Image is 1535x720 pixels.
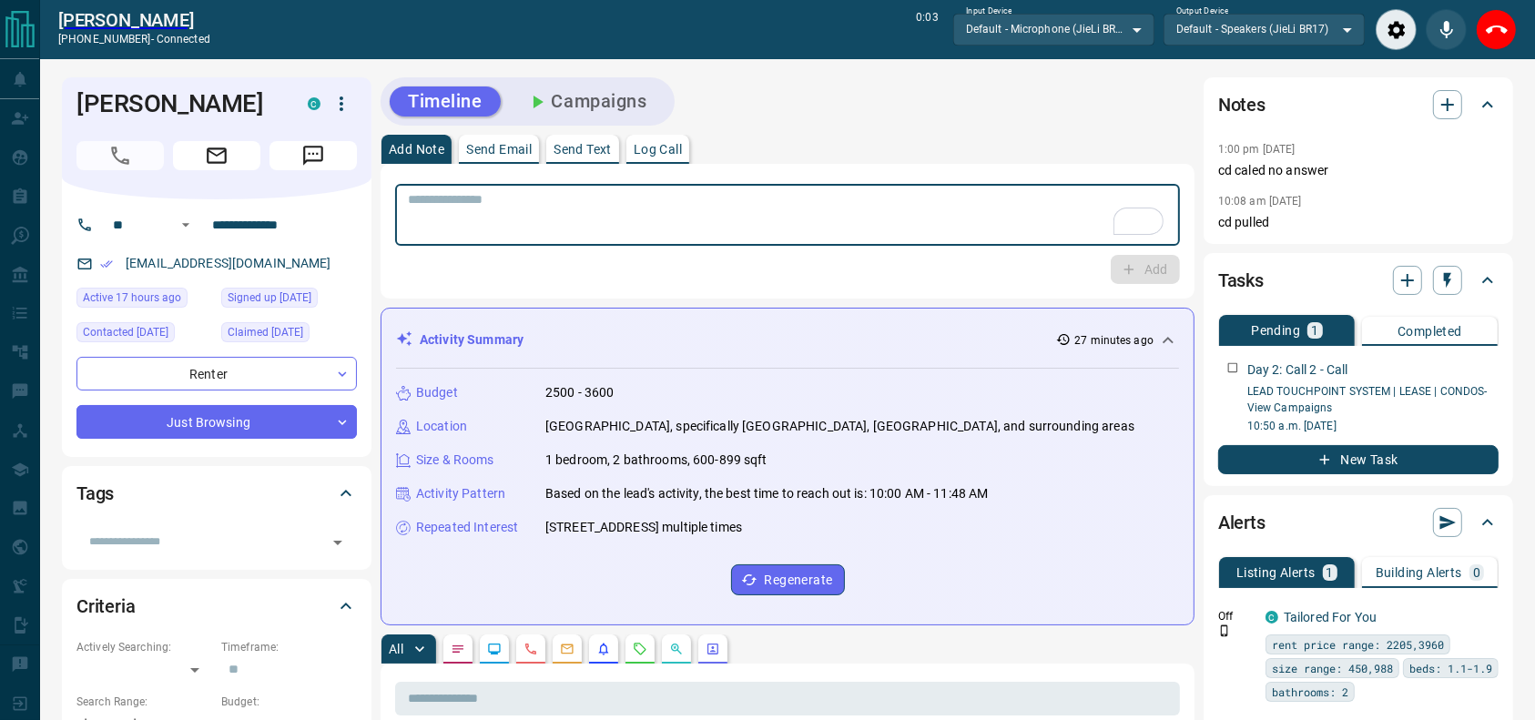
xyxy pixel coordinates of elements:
p: Listing Alerts [1236,566,1316,579]
textarea: To enrich screen reader interactions, please activate Accessibility in Grammarly extension settings [408,192,1167,238]
div: Tags [76,472,357,515]
div: Audio Settings [1376,9,1417,50]
p: [STREET_ADDRESS] multiple times [545,518,742,537]
p: Size & Rooms [416,451,494,470]
p: Based on the lead's activity, the best time to reach out is: 10:00 AM - 11:48 AM [545,484,989,503]
svg: Emails [560,642,574,656]
p: Activity Pattern [416,484,505,503]
p: Activity Summary [420,330,524,350]
span: Signed up [DATE] [228,289,311,307]
div: Notes [1218,83,1499,127]
div: Just Browsing [76,405,357,439]
p: Budget [416,383,458,402]
div: Mute [1426,9,1467,50]
p: 0 [1473,566,1480,579]
div: Tue Aug 12 2025 [76,288,212,313]
p: 10:50 a.m. [DATE] [1247,418,1499,434]
p: Send Text [554,143,612,156]
h1: [PERSON_NAME] [76,89,280,118]
div: condos.ca [308,97,320,110]
div: Tue Nov 24 2020 [221,288,357,313]
p: 1:00 pm [DATE] [1218,143,1296,156]
span: beds: 1.1-1.9 [1409,659,1492,677]
svg: Lead Browsing Activity [487,642,502,656]
div: End Call [1476,9,1517,50]
a: LEAD TOUCHPOINT SYSTEM | LEASE | CONDOS- View Campaigns [1247,385,1488,414]
p: Day 2: Call 2 - Call [1247,360,1348,380]
h2: Alerts [1218,508,1266,537]
a: [PERSON_NAME] [58,9,210,31]
button: New Task [1218,445,1499,474]
div: Renter [76,357,357,390]
span: Call [76,141,164,170]
h2: Notes [1218,90,1266,119]
p: All [389,643,403,655]
span: bathrooms: 2 [1272,683,1348,701]
span: Contacted [DATE] [83,323,168,341]
div: Tasks [1218,259,1499,302]
span: Email [173,141,260,170]
h2: Criteria [76,592,136,621]
p: 0:03 [916,9,938,50]
p: Timeframe: [221,639,357,655]
p: 1 bedroom, 2 bathrooms, 600-899 sqft [545,451,767,470]
p: Log Call [634,143,682,156]
span: size range: 450,988 [1272,659,1393,677]
p: 1 [1311,324,1318,337]
p: 2500 - 3600 [545,383,614,402]
button: Regenerate [731,564,845,595]
span: Message [269,141,357,170]
h2: Tags [76,479,114,508]
label: Input Device [966,5,1012,17]
div: Default - Speakers (JieLi BR17) [1164,14,1365,45]
p: Add Note [389,143,444,156]
div: Mon Aug 11 2025 [76,322,212,348]
a: Tailored For You [1284,610,1377,624]
p: Completed [1398,325,1462,338]
svg: Agent Actions [706,642,720,656]
span: Claimed [DATE] [228,323,303,341]
div: Activity Summary27 minutes ago [396,323,1179,357]
svg: Calls [524,642,538,656]
p: Off [1218,608,1255,624]
div: Criteria [76,584,357,628]
svg: Email Verified [100,258,113,270]
span: connected [157,33,210,46]
p: 10:08 am [DATE] [1218,195,1302,208]
button: Timeline [390,86,501,117]
svg: Push Notification Only [1218,624,1231,637]
button: Campaigns [508,86,666,117]
p: cd pulled [1218,213,1499,232]
label: Output Device [1176,5,1228,17]
svg: Listing Alerts [596,642,611,656]
p: 27 minutes ago [1074,332,1154,349]
p: 1 [1327,566,1334,579]
div: condos.ca [1266,611,1278,624]
p: Pending [1251,324,1300,337]
span: Active 17 hours ago [83,289,181,307]
svg: Opportunities [669,642,684,656]
h2: Tasks [1218,266,1264,295]
p: [PHONE_NUMBER] - [58,31,210,47]
p: Location [416,417,467,436]
svg: Requests [633,642,647,656]
a: [EMAIL_ADDRESS][DOMAIN_NAME] [126,256,331,270]
p: Budget: [221,694,357,710]
p: Send Email [466,143,532,156]
div: Alerts [1218,501,1499,544]
button: Open [175,214,197,236]
p: Building Alerts [1376,566,1462,579]
p: Repeated Interest [416,518,518,537]
div: Default - Microphone (JieLi BR17) [953,14,1154,45]
span: rent price range: 2205,3960 [1272,635,1444,654]
p: [GEOGRAPHIC_DATA], specifically [GEOGRAPHIC_DATA], [GEOGRAPHIC_DATA], and surrounding areas [545,417,1134,436]
svg: Notes [451,642,465,656]
button: Open [325,530,351,555]
p: cd caled no answer [1218,161,1499,180]
div: Mon Aug 11 2025 [221,322,357,348]
p: Search Range: [76,694,212,710]
p: Actively Searching: [76,639,212,655]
